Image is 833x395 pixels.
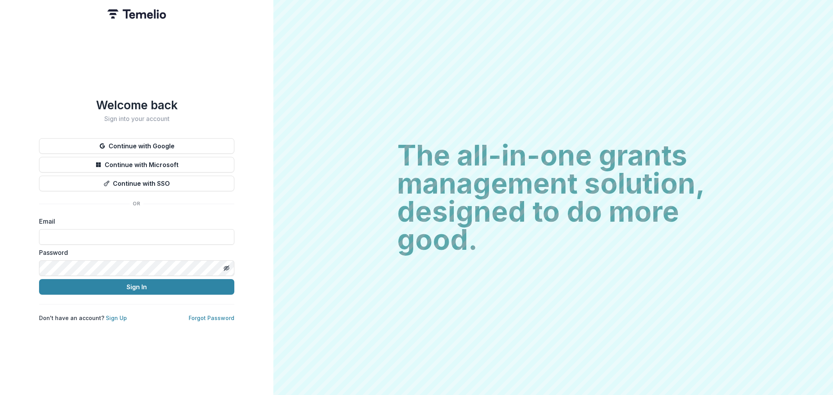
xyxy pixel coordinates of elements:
button: Sign In [39,279,234,295]
h1: Welcome back [39,98,234,112]
button: Continue with Google [39,138,234,154]
button: Continue with SSO [39,176,234,191]
img: Temelio [107,9,166,19]
p: Don't have an account? [39,314,127,322]
label: Password [39,248,230,257]
h2: Sign into your account [39,115,234,123]
a: Forgot Password [189,315,234,321]
button: Toggle password visibility [220,262,233,274]
button: Continue with Microsoft [39,157,234,173]
a: Sign Up [106,315,127,321]
label: Email [39,217,230,226]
